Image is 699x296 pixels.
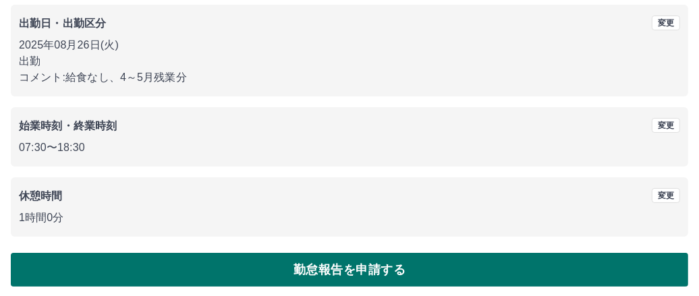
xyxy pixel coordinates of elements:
[19,190,63,202] b: 休憩時間
[19,140,680,156] p: 07:30 〜 18:30
[652,188,680,203] button: 変更
[19,37,680,53] p: 2025年08月26日(火)
[652,16,680,30] button: 変更
[19,120,117,131] b: 始業時刻・終業時刻
[11,253,688,287] button: 勤怠報告を申請する
[19,69,680,86] p: コメント: 給食なし、4～5月残業分
[652,118,680,133] button: 変更
[19,18,106,29] b: 出勤日・出勤区分
[19,210,680,226] p: 1時間0分
[19,53,680,69] p: 出勤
